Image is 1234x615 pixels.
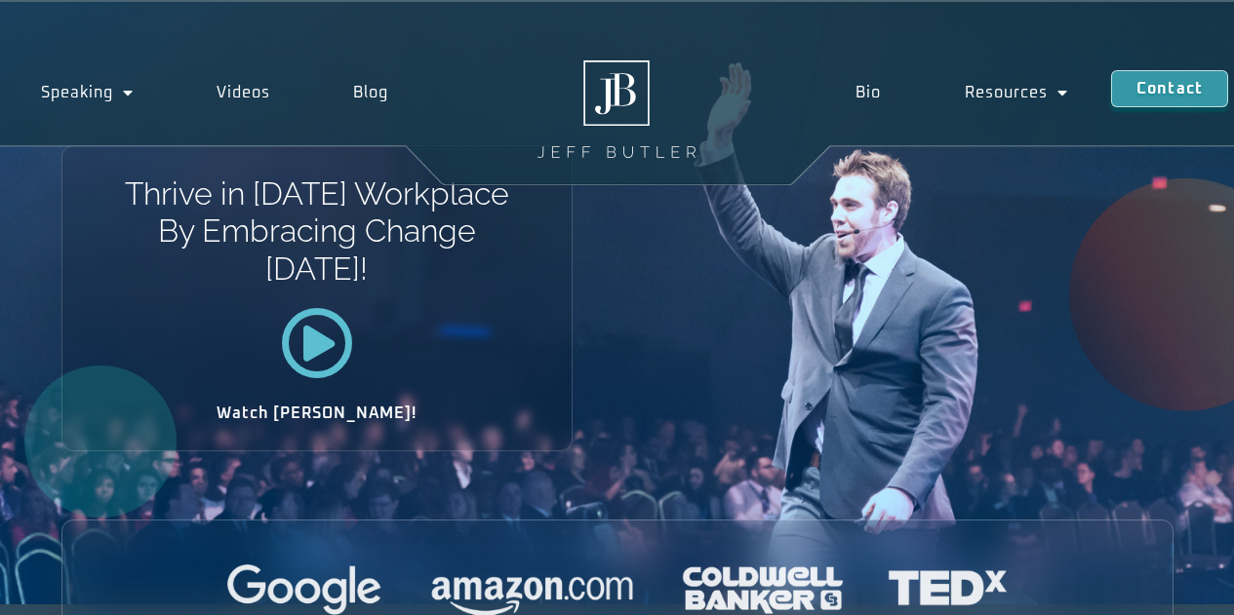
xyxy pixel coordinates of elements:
[814,70,924,115] a: Bio
[123,175,510,288] h1: Thrive in [DATE] Workplace By Embracing Change [DATE]!
[814,70,1111,115] nav: Menu
[176,70,312,115] a: Videos
[131,405,503,421] h2: Watch [PERSON_NAME]!
[1136,81,1203,96] span: Contact
[923,70,1111,115] a: Resources
[312,70,430,115] a: Blog
[1111,70,1228,107] a: Contact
